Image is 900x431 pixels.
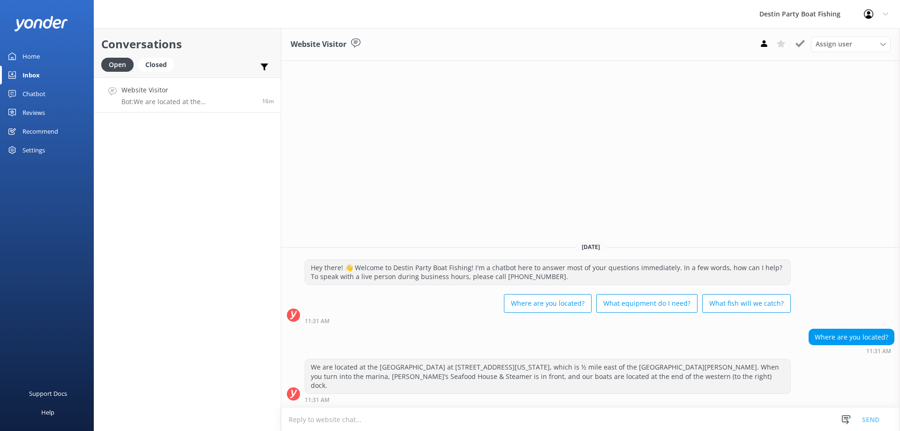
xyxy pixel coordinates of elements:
[702,294,791,313] button: What fish will we catch?
[22,47,40,66] div: Home
[596,294,697,313] button: What equipment do I need?
[138,58,174,72] div: Closed
[809,348,894,354] div: Sep 09 2025 11:31am (UTC -05:00) America/Cancun
[809,329,894,345] div: Where are you located?
[22,103,45,122] div: Reviews
[138,59,179,69] a: Closed
[305,260,790,285] div: Hey there! 👋 Welcome to Destin Party Boat Fishing! I'm a chatbot here to answer most of your ques...
[504,294,592,313] button: Where are you located?
[811,37,891,52] div: Assign User
[121,98,255,106] p: Bot: We are located at the [GEOGRAPHIC_DATA] at [STREET_ADDRESS][US_STATE], which is ½ mile east ...
[305,397,330,403] strong: 11:31 AM
[305,359,790,393] div: We are located at the [GEOGRAPHIC_DATA] at [STREET_ADDRESS][US_STATE], which is ½ mile east of th...
[94,77,281,113] a: Website VisitorBot:We are located at the [GEOGRAPHIC_DATA] at [STREET_ADDRESS][US_STATE], which i...
[22,84,45,103] div: Chatbot
[816,39,852,49] span: Assign user
[576,243,606,251] span: [DATE]
[291,38,346,51] h3: Website Visitor
[121,85,255,95] h4: Website Visitor
[41,403,54,422] div: Help
[101,58,134,72] div: Open
[262,97,274,105] span: Sep 09 2025 11:31am (UTC -05:00) America/Cancun
[866,348,891,354] strong: 11:31 AM
[305,318,330,324] strong: 11:31 AM
[305,396,791,403] div: Sep 09 2025 11:31am (UTC -05:00) America/Cancun
[22,122,58,141] div: Recommend
[22,66,40,84] div: Inbox
[101,59,138,69] a: Open
[14,16,68,31] img: yonder-white-logo.png
[101,35,274,53] h2: Conversations
[29,384,67,403] div: Support Docs
[22,141,45,159] div: Settings
[305,318,791,324] div: Sep 09 2025 11:31am (UTC -05:00) America/Cancun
